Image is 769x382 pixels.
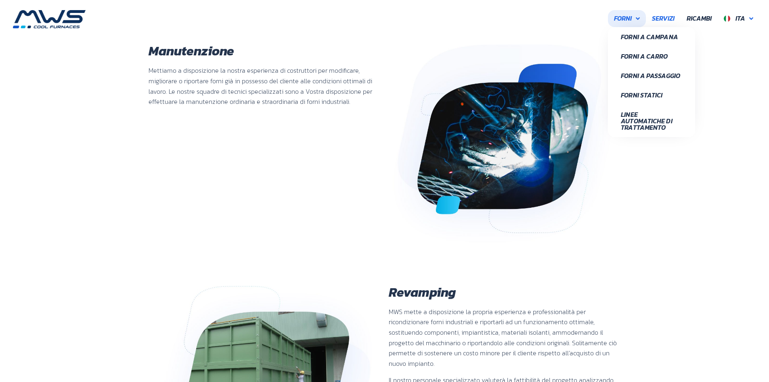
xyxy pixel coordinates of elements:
span: Ita [735,13,745,23]
a: Linee Automatiche di Trattamento [608,105,695,137]
span: Forni Statici [621,92,682,98]
a: Ricambi [681,10,718,27]
a: Forni a Campana [608,27,695,46]
a: Ita [718,10,759,27]
span: Linee Automatiche di Trattamento [621,111,682,131]
a: Forni [608,10,646,27]
span: Forni a Passaggio [621,72,682,79]
p: MWS mette a disposizione la propria esperienza e professionalità per ricondizionare forni industr... [389,307,617,369]
span: Forni a Campana [621,34,682,40]
a: Forni a Passaggio [608,66,695,85]
a: Servizi [646,10,681,27]
span: Ricambi [687,13,712,24]
span: Forni a Carro [621,53,682,59]
p: Mettiamo a disposizione la nostra esperienza di costruttori per modificare, migliorare o riportar... [149,65,385,107]
span: Servizi [652,13,675,24]
a: Forni a Carro [608,46,695,66]
h2: Manutenzione [149,44,385,57]
span: Forni [614,13,632,24]
img: MWS s.r.l. [13,10,86,28]
h2: Revamping [389,286,617,299]
a: Forni Statici [608,85,695,105]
